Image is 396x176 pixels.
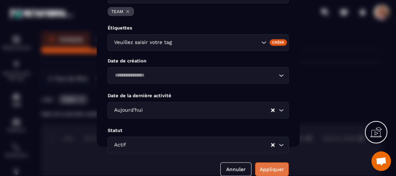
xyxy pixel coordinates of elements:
[108,58,289,63] p: Date de création
[255,162,289,176] button: Appliquer
[111,9,123,14] p: TEAM
[108,34,289,51] div: Search for option
[271,108,275,113] button: Clear Selected
[112,72,277,80] input: Search for option
[112,141,128,149] span: Actif
[173,39,259,47] input: Search for option
[108,67,289,84] div: Search for option
[108,137,289,153] div: Search for option
[108,102,289,118] div: Search for option
[271,142,275,148] button: Clear Selected
[269,39,287,46] div: Créer
[144,106,270,114] input: Search for option
[108,25,289,30] p: Étiquettes
[128,141,270,149] input: Search for option
[371,151,391,171] div: Ouvrir le chat
[108,127,289,133] p: Statut
[112,39,173,47] span: Veuillez saisir votre tag
[220,162,251,176] button: Annuler
[108,93,289,98] p: Date de la dernière activité
[112,106,144,114] span: Aujourd'hui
